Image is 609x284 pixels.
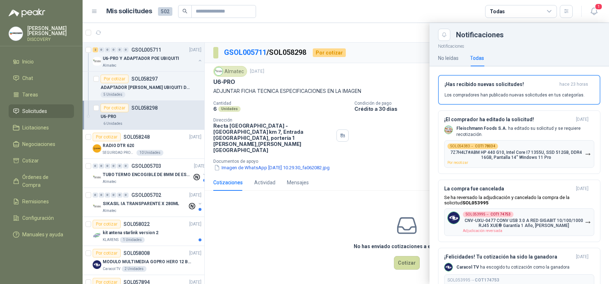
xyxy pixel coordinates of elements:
[9,27,23,41] img: Company Logo
[429,41,609,50] p: Notificaciones
[445,81,557,87] h3: ¡Has recibido nuevas solicitudes!
[456,31,600,38] div: Notificaciones
[9,154,74,167] a: Cotizar
[462,200,489,205] b: SOL053995
[463,218,585,228] p: CNV-UXU-0477 CONV USB 3.0 A RED GIGABIT 10/100/1000 RJ45 XUE® Garantía 1 Año, [PERSON_NAME]
[9,71,74,85] a: Chat
[438,180,600,242] button: La compra fue cancelada[DATE] Se ha reversado la adjudicación y cancelado la compra de la solicit...
[576,186,589,192] span: [DATE]
[448,212,460,224] img: Company Logo
[9,137,74,151] a: Negociaciones
[106,6,152,16] h1: Mis solicitudes
[22,74,33,82] span: Chat
[27,37,74,42] p: DISCOVERY
[22,198,49,205] span: Remisiones
[444,195,594,205] p: Se ha reversado la adjudicación y cancelado la compra de la solicitud
[491,213,511,216] b: COT174753
[9,170,74,192] a: Órdenes de Compra
[444,186,573,192] h3: La compra fue cancelada
[9,121,74,134] a: Licitaciones
[576,254,589,260] span: [DATE]
[463,212,513,217] div: SOL053995 →
[22,107,47,115] span: Solicitudes
[445,263,452,271] img: Company Logo
[475,278,499,283] b: COT174753
[447,143,498,149] div: SOL054383 →
[9,195,74,208] a: Remisiones
[456,126,507,131] b: Fleischmann Foods S.A.
[444,208,594,236] button: Company LogoSOL053995→COT174753CNV-UXU-0477 CONV USB 3.0 A RED GIGABIT 10/100/1000 RJ45 XUE® Gara...
[470,54,484,62] div: Todas
[438,54,459,62] div: No leídas
[22,140,55,148] span: Negociaciones
[182,9,187,14] span: search
[587,5,600,18] button: 1
[475,145,495,148] b: COT178034
[9,228,74,241] a: Manuales y ayuda
[456,264,570,270] p: ha escogido tu cotización como la ganadora
[9,104,74,118] a: Solicitudes
[447,278,499,283] p: SOL053995 →
[490,8,505,15] div: Todas
[22,157,39,165] span: Cotizar
[447,161,468,165] span: Por recotizar
[456,265,479,270] b: Caracol TV
[22,231,63,238] span: Manuales y ayuda
[22,58,34,66] span: Inicio
[444,140,594,168] button: SOL054383→COT1780347Z7H4LT#ABM HP 440 G10, Intel Core I7 1355U, SSD 512GB, DDR4 16GB, Pantalla 14...
[438,29,450,41] button: Close
[9,9,45,17] img: Logo peakr
[9,88,74,101] a: Tareas
[22,173,67,189] span: Órdenes de Compra
[595,3,603,10] span: 1
[438,75,600,105] button: ¡Has recibido nuevas solicitudes!hace 23 horas Los compradores han publicado nuevas solicitudes e...
[559,81,588,87] span: hace 23 horas
[447,150,585,160] p: 7Z7H4LT#ABM HP 440 G10, Intel Core I7 1355U, SSD 512GB, DDR4 16GB, Pantalla 14" Windows 11 Pro
[22,91,38,99] span: Tareas
[463,229,502,233] span: Adjudicación reversada
[445,126,452,134] img: Company Logo
[9,55,74,68] a: Inicio
[27,26,74,36] p: [PERSON_NAME] [PERSON_NAME]
[444,254,573,260] h3: ¡Felicidades! Tu cotización ha sido la ganadora
[445,92,585,98] p: Los compradores han publicado nuevas solicitudes en tus categorías.
[456,126,594,138] p: ha editado su solicitud y se requiere recotización.
[438,110,600,174] button: ¡El comprador ha editado la solicitud![DATE] Company LogoFleischmann Foods S.A. ha editado su sol...
[444,117,573,123] h3: ¡El comprador ha editado la solicitud!
[22,214,54,222] span: Configuración
[22,124,49,132] span: Licitaciones
[9,211,74,225] a: Configuración
[576,117,589,123] span: [DATE]
[158,7,172,16] span: 502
